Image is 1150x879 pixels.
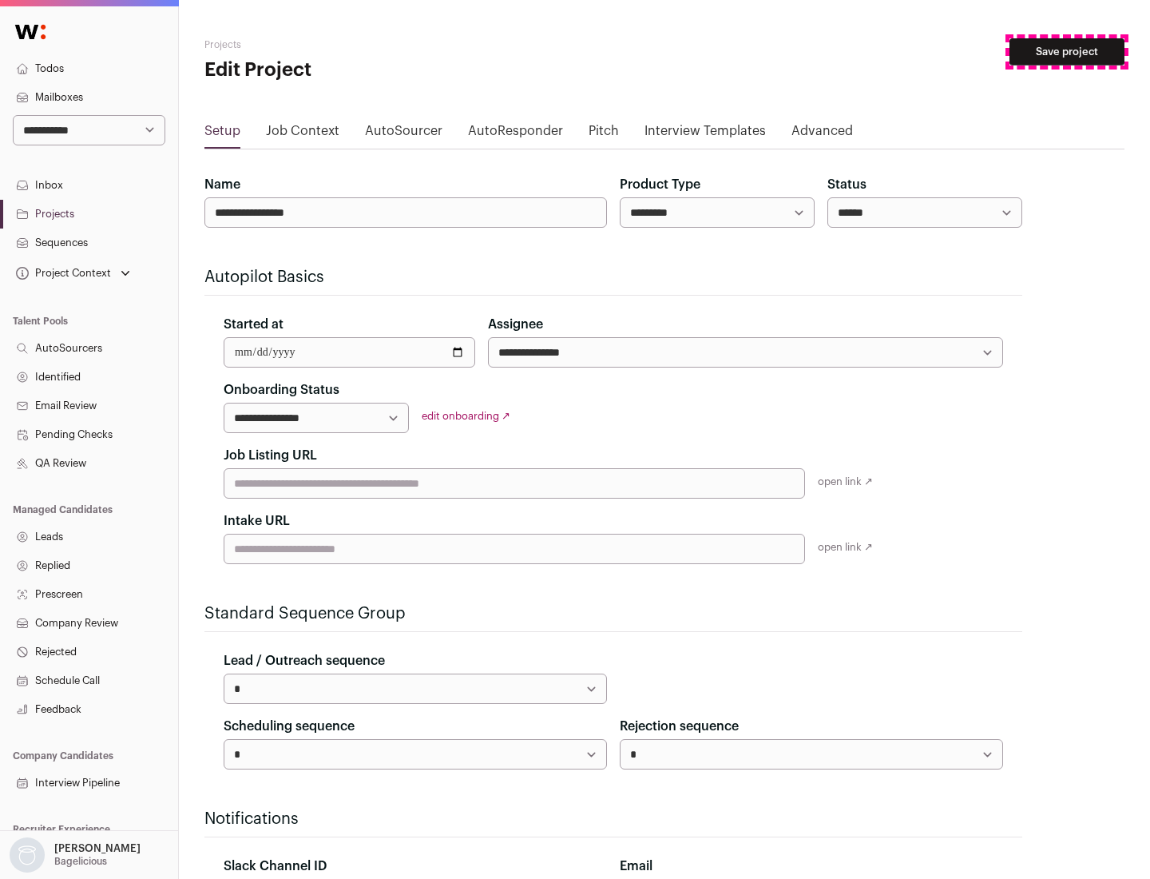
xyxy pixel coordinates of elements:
[54,842,141,855] p: [PERSON_NAME]
[422,411,510,421] a: edit onboarding ↗
[224,651,385,670] label: Lead / Outreach sequence
[13,267,111,280] div: Project Context
[54,855,107,868] p: Bagelicious
[1009,38,1124,66] button: Save project
[224,380,339,400] label: Onboarding Status
[365,121,442,147] a: AutoSourcer
[468,121,563,147] a: AutoResponder
[204,58,511,83] h1: Edit Project
[224,315,284,334] label: Started at
[589,121,619,147] a: Pitch
[224,511,290,531] label: Intake URL
[204,603,1022,625] h2: Standard Sequence Group
[224,446,317,465] label: Job Listing URL
[204,38,511,51] h2: Projects
[644,121,766,147] a: Interview Templates
[10,837,45,873] img: nopic.png
[204,121,240,147] a: Setup
[488,315,543,334] label: Assignee
[13,262,133,284] button: Open dropdown
[224,717,355,736] label: Scheduling sequence
[791,121,853,147] a: Advanced
[827,175,866,194] label: Status
[620,857,1003,876] div: Email
[6,837,144,873] button: Open dropdown
[204,175,240,194] label: Name
[266,121,339,147] a: Job Context
[620,717,739,736] label: Rejection sequence
[224,857,327,876] label: Slack Channel ID
[6,16,54,48] img: Wellfound
[620,175,700,194] label: Product Type
[204,266,1022,288] h2: Autopilot Basics
[204,808,1022,830] h2: Notifications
